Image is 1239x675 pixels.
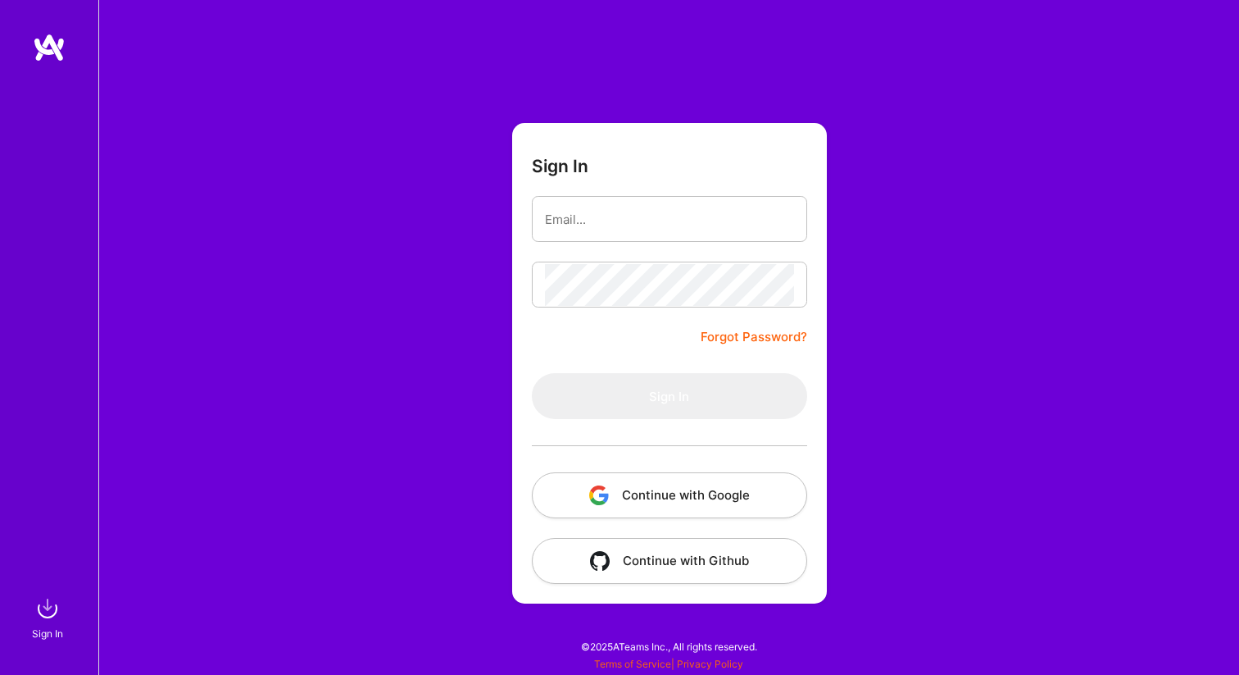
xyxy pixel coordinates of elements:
[33,33,66,62] img: logo
[594,658,671,670] a: Terms of Service
[98,626,1239,667] div: © 2025 ATeams Inc., All rights reserved.
[589,486,609,505] img: icon
[31,592,64,625] img: sign in
[594,658,743,670] span: |
[32,625,63,642] div: Sign In
[532,373,807,419] button: Sign In
[677,658,743,670] a: Privacy Policy
[701,327,807,347] a: Forgot Password?
[590,551,610,571] img: icon
[532,538,807,584] button: Continue with Github
[532,472,807,518] button: Continue with Google
[34,592,64,642] a: sign inSign In
[545,198,794,240] input: Email...
[532,156,588,176] h3: Sign In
